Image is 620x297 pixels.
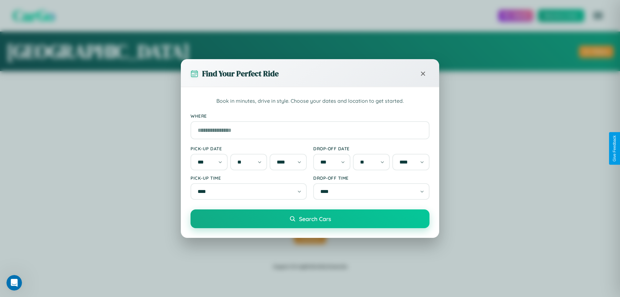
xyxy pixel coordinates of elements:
[313,175,429,181] label: Drop-off Time
[191,175,307,181] label: Pick-up Time
[191,113,429,119] label: Where
[202,68,279,79] h3: Find Your Perfect Ride
[191,209,429,228] button: Search Cars
[191,97,429,105] p: Book in minutes, drive in style. Choose your dates and location to get started.
[313,146,429,151] label: Drop-off Date
[191,146,307,151] label: Pick-up Date
[299,215,331,222] span: Search Cars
